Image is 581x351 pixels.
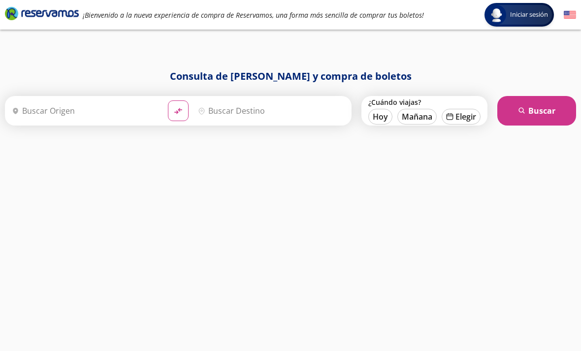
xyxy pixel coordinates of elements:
button: Mañana [397,109,437,125]
input: Buscar Destino [194,98,346,123]
a: Brand Logo [5,6,79,24]
button: Hoy [368,109,392,125]
em: ¡Bienvenido a la nueva experiencia de compra de Reservamos, una forma más sencilla de comprar tus... [83,10,424,20]
button: English [564,9,576,21]
button: Elegir [442,109,481,125]
i: Brand Logo [5,6,79,21]
label: ¿Cuándo viajas? [368,97,481,107]
span: Iniciar sesión [506,10,552,20]
button: Buscar [497,96,576,126]
h1: Consulta de [PERSON_NAME] y compra de boletos [5,69,576,84]
input: Buscar Origen [8,98,160,123]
